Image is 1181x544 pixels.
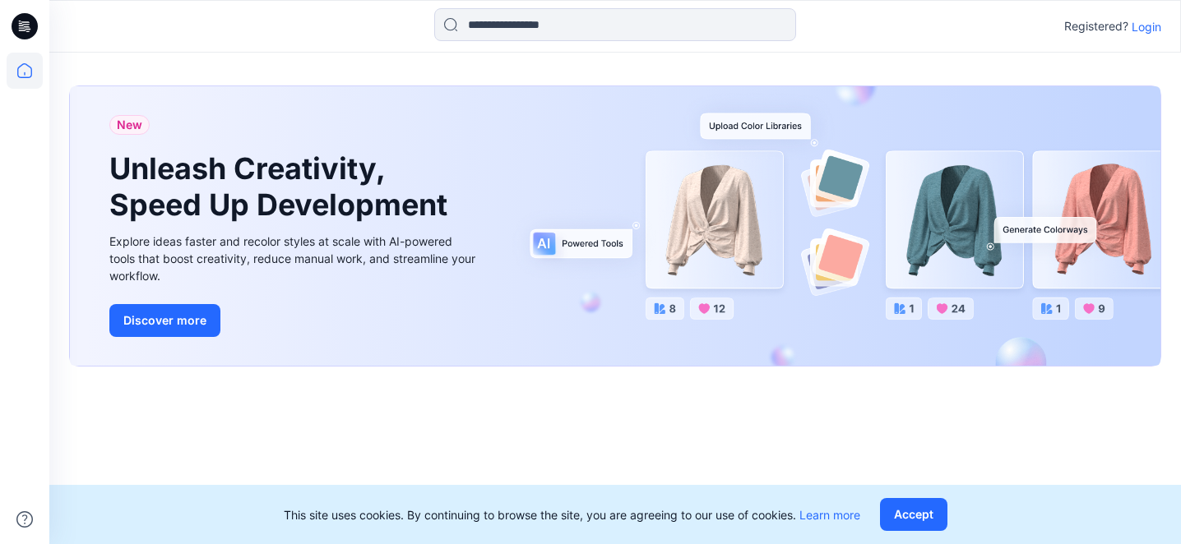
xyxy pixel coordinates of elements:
a: Discover more [109,304,479,337]
a: Learn more [799,508,860,522]
span: New [117,115,142,135]
button: Accept [880,498,947,531]
h1: Unleash Creativity, Speed Up Development [109,151,455,222]
p: This site uses cookies. By continuing to browse the site, you are agreeing to our use of cookies. [284,506,860,523]
div: Explore ideas faster and recolor styles at scale with AI-powered tools that boost creativity, red... [109,233,479,284]
button: Discover more [109,304,220,337]
p: Login [1132,18,1161,35]
p: Registered? [1064,16,1128,36]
